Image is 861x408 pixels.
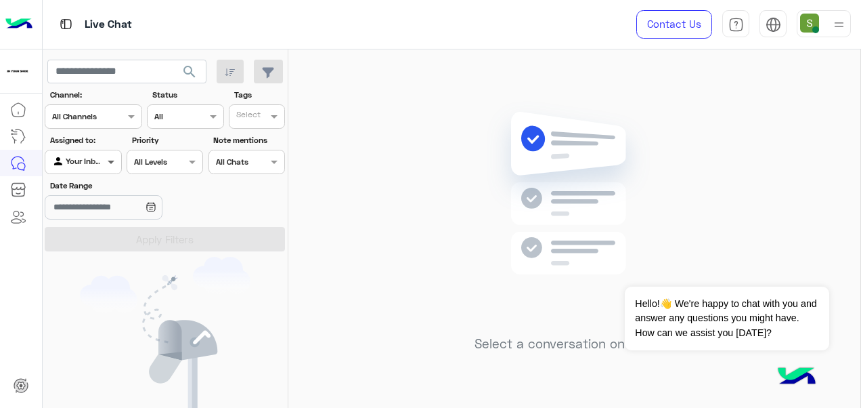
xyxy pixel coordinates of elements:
[766,17,781,33] img: tab
[58,16,74,33] img: tab
[50,180,202,192] label: Date Range
[45,227,285,251] button: Apply Filters
[5,59,30,83] img: 923305001092802
[773,354,820,401] img: hulul-logo.png
[50,134,120,146] label: Assigned to:
[173,60,206,89] button: search
[234,89,284,101] label: Tags
[132,134,202,146] label: Priority
[50,89,141,101] label: Channel:
[477,101,672,326] img: no messages
[234,108,261,124] div: Select
[722,10,749,39] a: tab
[474,336,674,352] h5: Select a conversation on the left
[831,16,847,33] img: profile
[636,10,712,39] a: Contact Us
[5,10,32,39] img: Logo
[728,17,744,33] img: tab
[213,134,283,146] label: Note mentions
[152,89,222,101] label: Status
[625,287,829,350] span: Hello!👋 We're happy to chat with you and answer any questions you might have. How can we assist y...
[181,64,198,80] span: search
[800,14,819,33] img: userImage
[85,16,132,34] p: Live Chat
